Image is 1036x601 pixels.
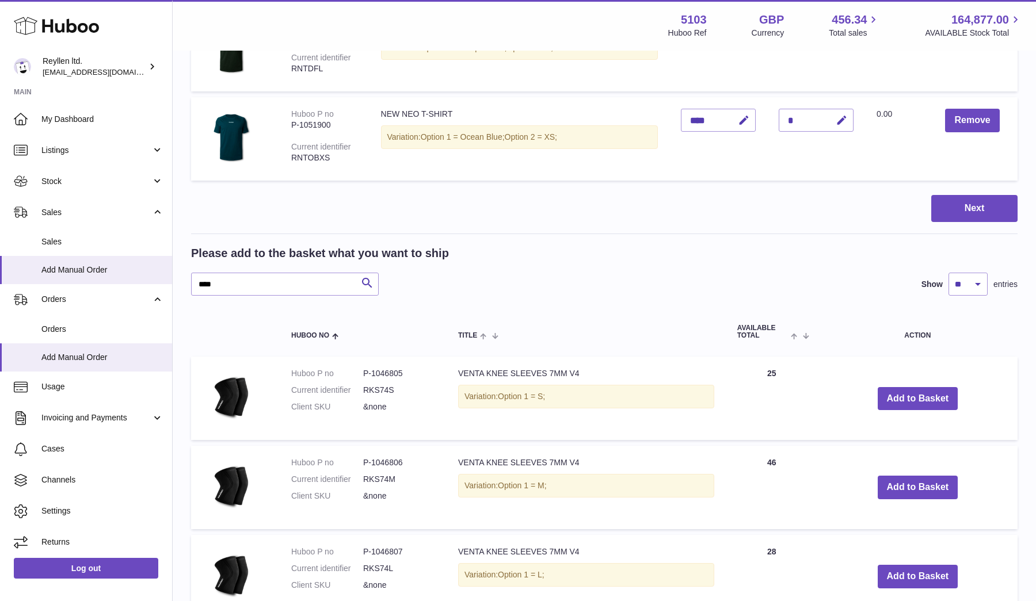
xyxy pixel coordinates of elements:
[498,570,544,579] span: Option 1 = L;
[759,12,784,28] strong: GBP
[363,401,435,412] dd: &none
[291,580,363,591] dt: Client SKU
[945,109,999,132] button: Remove
[191,246,449,261] h2: Please add to the basket what you want to ship
[41,114,163,125] span: My Dashboard
[291,109,334,118] div: Huboo P no
[931,195,1018,222] button: Next
[291,53,351,62] div: Current identifier
[363,580,435,591] dd: &none
[41,474,163,485] span: Channels
[41,265,163,275] span: Add Manual Order
[41,443,163,454] span: Cases
[203,368,260,426] img: VENTA KNEE SLEEVES 7MM V4
[291,546,363,557] dt: Huboo P no
[291,152,358,163] div: RNTOBXS
[829,12,880,39] a: 456.34 Total sales
[291,491,363,502] dt: Client SKU
[421,132,505,141] span: Option 1 = Ocean Blue;
[363,457,435,468] dd: P-1046806
[291,368,363,379] dt: Huboo P no
[203,457,260,515] img: VENTA KNEE SLEEVES 7MM V4
[752,28,784,39] div: Currency
[681,12,707,28] strong: 5103
[498,481,546,490] span: Option 1 = M;
[447,446,726,529] td: VENTA KNEE SLEEVES 7MM V4
[878,387,958,411] button: Add to Basket
[505,132,557,141] span: Option 2 = XS;
[14,58,31,75] img: reyllen@reyllen.com
[41,412,151,423] span: Invoicing and Payments
[458,385,714,408] div: Variation:
[951,12,1009,28] span: 164,877.00
[291,385,363,396] dt: Current identifier
[43,67,169,76] span: [EMAIL_ADDRESS][DOMAIN_NAME]
[829,28,880,39] span: Total sales
[291,120,358,131] div: P-1051900
[291,563,363,574] dt: Current identifier
[41,294,151,305] span: Orders
[41,537,163,548] span: Returns
[447,357,726,440] td: VENTA KNEE SLEEVES 7MM V4
[363,546,435,557] dd: P-1046807
[726,357,818,440] td: 25
[878,476,958,499] button: Add to Basket
[381,125,658,149] div: Variation:
[43,56,146,78] div: Reyllen ltd.
[41,324,163,335] span: Orders
[877,109,892,118] span: 0.00
[993,279,1018,290] span: entries
[363,491,435,502] dd: &none
[818,313,1018,351] th: Action
[370,97,669,181] td: NEW NEO T-SHIRT
[498,392,545,401] span: Option 1 = S;
[363,368,435,379] dd: P-1046805
[878,565,958,588] button: Add to Basket
[41,145,151,156] span: Listings
[458,563,714,587] div: Variation:
[921,279,943,290] label: Show
[41,176,151,187] span: Stock
[291,63,358,74] div: RNTDFL
[41,207,151,218] span: Sales
[41,236,163,247] span: Sales
[291,142,351,151] div: Current identifier
[925,12,1022,39] a: 164,877.00 AVAILABLE Stock Total
[458,332,477,339] span: Title
[737,324,789,339] span: AVAILABLE Total
[363,474,435,485] dd: RKS74M
[291,401,363,412] dt: Client SKU
[41,352,163,363] span: Add Manual Order
[363,385,435,396] dd: RKS74S
[291,332,329,339] span: Huboo no
[925,28,1022,39] span: AVAILABLE Stock Total
[41,381,163,392] span: Usage
[458,474,714,497] div: Variation:
[668,28,707,39] div: Huboo Ref
[832,12,867,28] span: 456.34
[14,558,158,579] a: Log out
[726,446,818,529] td: 46
[41,506,163,516] span: Settings
[203,109,260,166] img: NEW NEO T-SHIRT
[291,457,363,468] dt: Huboo P no
[363,563,435,574] dd: RKS74L
[291,474,363,485] dt: Current identifier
